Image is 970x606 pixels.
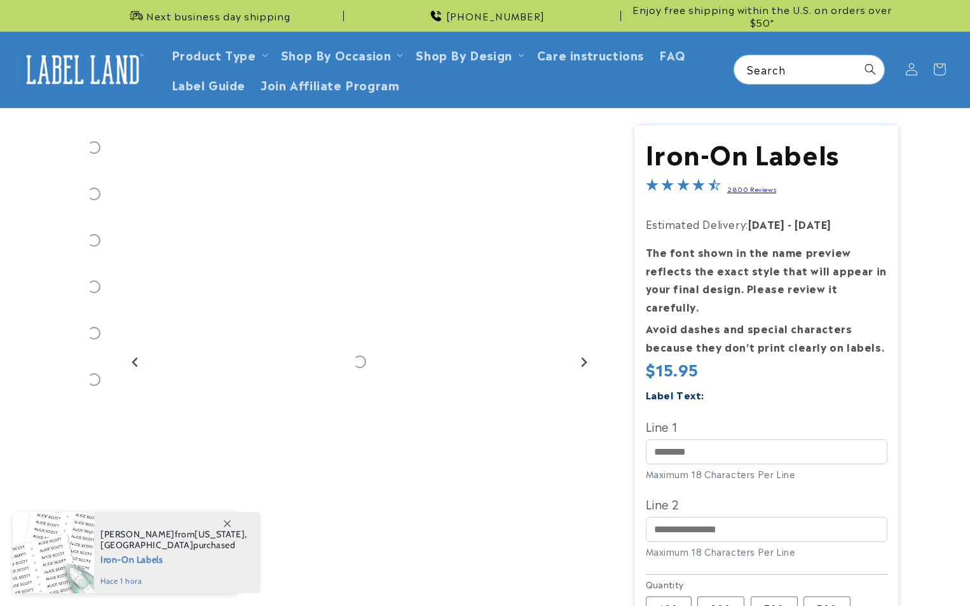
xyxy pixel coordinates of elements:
[748,216,785,231] strong: [DATE]
[15,45,151,94] a: Label Land
[273,39,409,69] summary: Shop By Occasion
[281,47,392,62] span: Shop By Occasion
[626,3,898,28] span: Enjoy free shipping within the U.S. on orders over $50*
[172,77,246,92] span: Label Guide
[164,69,254,99] a: Label Guide
[72,125,116,170] div: Go to slide 1
[646,244,887,314] strong: The font shown in the name preview reflects the exact style that will appear in your final design...
[100,551,247,567] span: Iron-On Labels
[646,180,721,195] span: 4.5-star overall rating
[795,216,831,231] strong: [DATE]
[72,172,116,216] div: Go to slide 2
[100,539,193,551] span: [GEOGRAPHIC_DATA]
[646,467,887,481] div: Maximum 18 Characters Per Line
[646,493,887,514] label: Line 2
[72,357,116,402] div: Go to slide 6
[646,359,699,379] span: $15.95
[646,215,887,233] p: Estimated Delivery:
[646,416,887,436] label: Line 1
[100,528,175,540] span: [PERSON_NAME]
[100,529,247,551] span: from , purchased
[659,47,686,62] span: FAQ
[146,10,290,22] span: Next business day shipping
[575,354,592,371] button: Next slide
[19,50,146,89] img: Label Land
[416,46,512,63] a: Shop By Design
[172,46,256,63] a: Product Type
[261,77,399,92] span: Join Affiliate Program
[646,387,705,402] label: Label Text:
[195,528,245,540] span: [US_STATE]
[529,39,652,69] a: Care instructions
[408,39,529,69] summary: Shop By Design
[646,136,887,169] h1: Iron-On Labels
[646,578,685,591] legend: Quantity
[100,575,247,587] span: hace 1 hora
[788,216,792,231] strong: -
[253,69,407,99] a: Join Affiliate Program
[72,218,116,263] div: Go to slide 3
[646,545,887,558] div: Maximum 18 Characters Per Line
[164,39,273,69] summary: Product Type
[72,265,116,309] div: Go to slide 4
[652,39,693,69] a: FAQ
[646,320,885,354] strong: Avoid dashes and special characters because they don’t print clearly on labels.
[72,311,116,355] div: Go to slide 5
[727,184,776,193] a: 2800 Reviews
[537,47,644,62] span: Care instructions
[856,55,884,83] button: Search
[127,354,144,371] button: Go to last slide
[446,10,545,22] span: [PHONE_NUMBER]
